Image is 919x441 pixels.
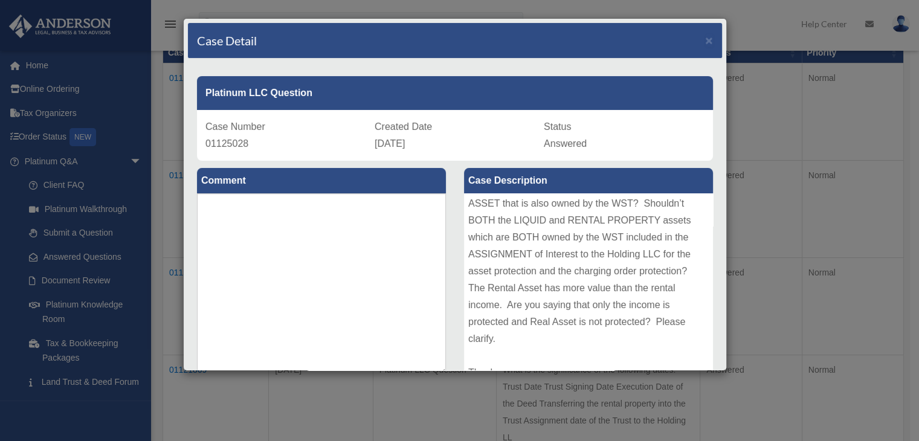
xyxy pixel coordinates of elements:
[464,168,713,193] label: Case Description
[375,138,405,149] span: [DATE]
[544,121,571,132] span: Status
[197,76,713,110] div: Platinum LLC Question
[205,138,248,149] span: 01125028
[197,168,446,193] label: Comment
[375,121,432,132] span: Created Date
[464,193,713,375] div: Follow-up to Case 01124269 When you say; “The [US_STATE] Holding is the beneficial owner of the W...
[197,32,257,49] h4: Case Detail
[544,138,587,149] span: Answered
[205,121,265,132] span: Case Number
[705,33,713,47] span: ×
[705,34,713,47] button: Close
